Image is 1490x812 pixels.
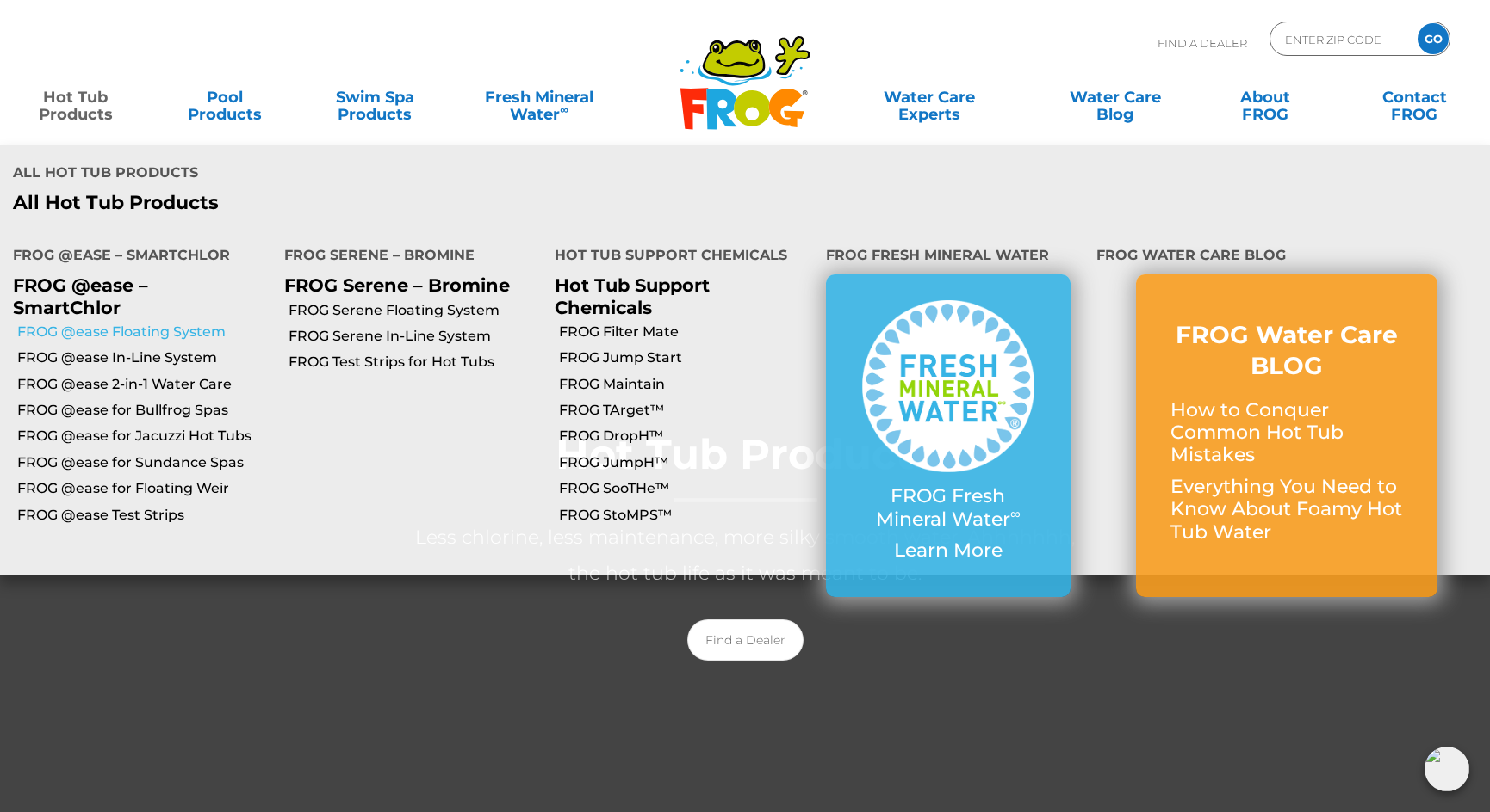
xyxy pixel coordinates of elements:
[317,80,433,114] a: Swim SpaProducts
[560,102,568,116] sup: ∞
[284,274,530,296] p: FROG Serene – Bromine
[559,401,813,420] a: FROG TArget™
[1010,505,1021,522] sup: ∞
[559,453,813,472] a: FROG JumpH™
[559,427,813,446] a: FROG DropH™
[826,240,1071,274] h4: FROG Fresh Mineral Water
[1096,240,1477,274] h4: FROG Water Care Blog
[13,274,258,317] p: FROG @ease – SmartChlor
[835,80,1024,114] a: Water CareExperts
[860,485,1037,531] p: FROG Fresh Mineral Water
[466,80,612,114] a: Fresh MineralWater∞
[167,80,283,114] a: PoolProducts
[1357,80,1473,114] a: ContactFROG
[17,323,271,341] a: FROG @ease Floating System
[13,240,258,274] h4: FROG @ease – SmartChlor
[17,506,271,525] a: FROG @ease Test Strips
[13,192,732,214] a: All Hot Tub Products
[1418,23,1449,54] input: GO
[555,240,800,274] h4: Hot Tub Support Chemicals
[17,427,271,446] a: FROG @ease for Jacuzzi Hot Tubs
[284,240,530,274] h4: FROG Serene – Bromine
[17,80,133,114] a: Hot TubProducts
[17,453,271,472] a: FROG @ease for Sundance Spas
[17,375,271,394] a: FROG @ease 2-in-1 Water Care
[13,157,732,192] h4: All Hot Tub Products
[1207,80,1323,114] a: AboutFROG
[289,327,543,346] a: FROG Serene In-Line System
[1170,319,1403,552] a: FROG Water Care BLOG How to Conquer Common Hot Tub Mistakes Everything You Need to Know About Foa...
[1425,747,1469,791] img: openIcon
[559,479,813,498] a: FROG SooTHe™
[860,300,1037,570] a: FROG Fresh Mineral Water∞ Learn More
[1158,22,1247,65] p: Find A Dealer
[289,301,543,320] a: FROG Serene Floating System
[17,401,271,420] a: FROG @ease for Bullfrog Spas
[559,375,813,394] a: FROG Maintain
[860,539,1037,562] p: Learn More
[289,353,543,372] a: FROG Test Strips for Hot Tubs
[559,506,813,525] a: FROG StoMPS™
[555,274,710,317] a: Hot Tub Support Chemicals
[1170,319,1403,382] h3: FROG Water Care BLOG
[1170,399,1403,467] p: How to Conquer Common Hot Tub Mistakes
[687,619,804,661] a: Find a Dealer
[17,348,271,367] a: FROG @ease In-Line System
[1057,80,1173,114] a: Water CareBlog
[559,323,813,341] a: FROG Filter Mate
[1170,476,1403,544] p: Everything You Need to Know About Foamy Hot Tub Water
[559,348,813,367] a: FROG Jump Start
[17,479,271,498] a: FROG @ease for Floating Weir
[1283,27,1400,52] input: Zip Code Form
